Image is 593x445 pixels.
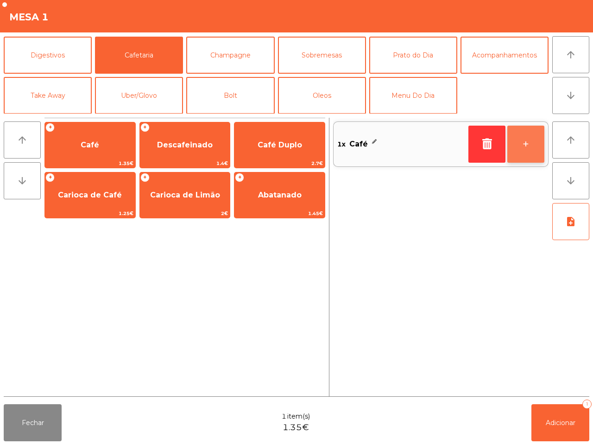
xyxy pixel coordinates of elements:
[507,126,544,163] button: +
[235,173,244,182] span: +
[552,77,589,114] button: arrow_downward
[349,137,368,151] span: Café
[565,134,576,146] i: arrow_upward
[337,137,346,151] span: 1x
[552,203,589,240] button: note_add
[150,191,220,199] span: Carioca de Limão
[369,37,457,74] button: Prato do Dia
[369,77,457,114] button: Menu Do Dia
[45,159,135,168] span: 1.35€
[552,36,589,73] button: arrow_upward
[4,37,92,74] button: Digestivos
[546,419,575,427] span: Adicionar
[58,191,122,199] span: Carioca de Café
[531,404,589,441] button: Adicionar1
[140,159,230,168] span: 1.4€
[140,209,230,218] span: 2€
[565,175,576,186] i: arrow_downward
[17,134,28,146] i: arrow_upward
[140,173,150,182] span: +
[81,140,99,149] span: Café
[278,77,366,114] button: Oleos
[140,123,150,132] span: +
[283,421,309,434] span: 1.35€
[278,37,366,74] button: Sobremesas
[4,77,92,114] button: Take Away
[552,121,589,159] button: arrow_upward
[258,140,302,149] span: Café Duplo
[565,90,576,101] i: arrow_downward
[461,37,549,74] button: Acompanhamentos
[186,37,274,74] button: Champagne
[45,209,135,218] span: 1.25€
[258,191,302,199] span: Abatanado
[45,123,55,132] span: +
[4,162,41,199] button: arrow_downward
[582,400,592,409] div: 1
[282,412,286,421] span: 1
[565,49,576,60] i: arrow_upward
[95,77,183,114] button: Uber/Glovo
[234,209,325,218] span: 1.45€
[45,173,55,182] span: +
[234,159,325,168] span: 2.7€
[17,175,28,186] i: arrow_downward
[95,37,183,74] button: Cafetaria
[4,404,62,441] button: Fechar
[9,10,49,24] h4: Mesa 1
[186,77,274,114] button: Bolt
[565,216,576,227] i: note_add
[552,162,589,199] button: arrow_downward
[4,121,41,159] button: arrow_upward
[287,412,310,421] span: item(s)
[157,140,213,149] span: Descafeinado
